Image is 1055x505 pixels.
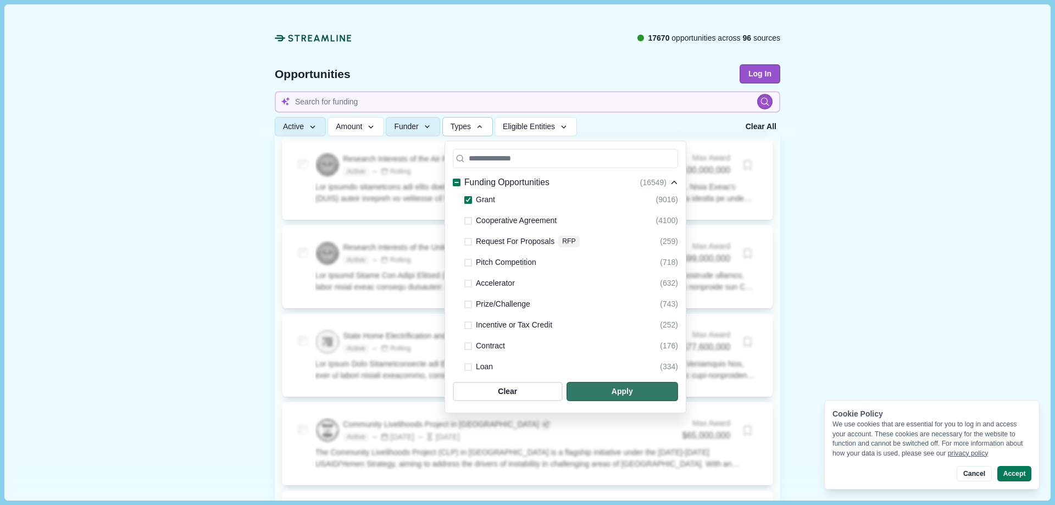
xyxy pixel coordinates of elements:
span: Active [343,432,369,442]
div: Rolling [381,256,411,265]
button: Cancel [957,466,991,481]
button: Funder [386,118,440,137]
div: Lor ipsumdo sitametcons adi elits doeiusmodt incididun utla et dolorem ali E. A. Min Venia'q (NOS... [315,181,758,204]
button: Apply [567,382,678,402]
div: $100,000,000 [678,164,730,177]
span: Prize/Challenge [476,298,530,311]
div: rfp [558,236,580,247]
button: Log In [740,64,780,84]
div: Max Award [682,241,730,252]
div: Lor Ipsum Dolo Sitametconsecte adi Elitseddo Eiusmod (TEMP) Incidid, utlaboree do Magnaaliqu'e Ad... [315,358,758,381]
button: Eligible Entities [495,118,576,137]
div: Research Interests of the United States Air Force Academy (formerly USAFA-BAA-2021) [343,242,644,253]
span: Funder [394,123,418,132]
button: Bookmark this grant. [738,421,757,440]
button: Clear All [742,118,780,137]
div: The Community Livelihoods Project (CLP) in [GEOGRAPHIC_DATA] is a flagship initiative under the [... [315,447,758,470]
div: [DATE] [417,431,460,443]
div: (252) [660,319,678,332]
span: opportunities across sources [648,32,780,44]
span: Funding Opportunities [464,176,549,190]
button: Active [275,118,326,137]
div: Max Award [682,329,730,341]
span: ( 16549 ) [640,177,667,188]
span: 17670 [648,34,669,42]
div: (4100) [656,214,678,227]
img: USAID.png [316,419,338,441]
span: Accelerator [476,277,515,290]
span: Opportunities [275,68,351,80]
span: Types [451,123,471,132]
span: Cookie Policy [832,409,883,418]
input: Search for funding [275,91,780,113]
div: We use cookies that are essential for you to log in and access your account. These cookies are ne... [832,420,1031,458]
div: Rolling [381,344,411,354]
button: Amount [327,118,384,137]
div: Community Livelihoods Project in [GEOGRAPHIC_DATA] [343,419,539,430]
div: (334) [660,360,678,374]
div: (718) [660,256,678,269]
div: Rolling [381,167,411,177]
span: Incentive or Tax Credit [476,319,552,332]
div: (176) [660,340,678,353]
span: Active [343,344,369,354]
span: Contract [476,340,505,353]
span: Active [343,167,369,177]
div: Research Interests of the Air Force Office of Scientific Research [343,153,560,165]
span: Grant [476,193,495,207]
div: Max Award [678,152,730,164]
img: DOD.png [316,154,338,176]
span: Pitch Competition [476,256,536,269]
div: (259) [660,235,678,248]
span: Active [343,256,369,265]
div: (743) [660,298,678,311]
div: (632) [660,277,678,290]
div: $65,000,000 [682,429,730,443]
span: Request For Proposals [476,235,554,248]
img: fundhubwa.jpg [316,331,338,353]
div: Max Award [682,418,730,429]
div: State Home Electrification and Appliance Rebate Program (HEAR) [343,330,569,342]
button: Types [442,118,493,137]
span: Cooperative Agreement [476,214,557,227]
span: Active [283,123,304,132]
button: Bookmark this grant. [738,156,757,175]
button: Accept [997,466,1031,481]
button: Clear [453,382,563,402]
div: Lor Ipsumd Sitame Con Adipi Elitsed (DOEIU) tem incididun u laboree doloremagna aliqu en adminimv... [315,270,758,293]
img: DOD.png [316,242,338,264]
a: privacy policy [948,449,989,457]
div: $99,000,000 [682,252,730,266]
div: (9016) [656,193,678,207]
span: Amount [336,123,362,132]
span: Eligible Entities [503,123,555,132]
button: Bookmark this grant. [738,332,757,352]
div: $77,600,000 [682,341,730,354]
button: Bookmark this grant. [738,244,757,263]
div: [DATE] [371,431,414,443]
span: 96 [743,34,752,42]
span: Loan [476,360,493,374]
